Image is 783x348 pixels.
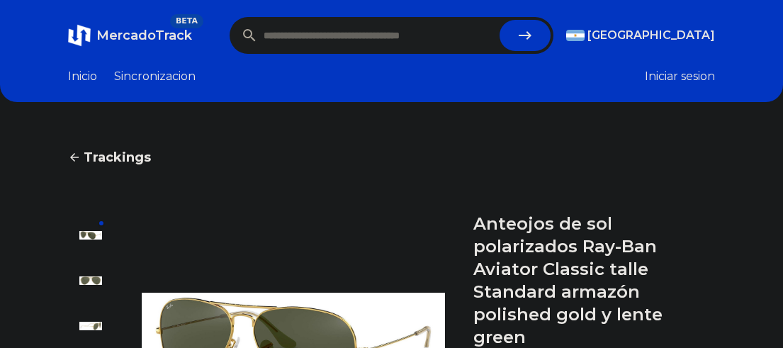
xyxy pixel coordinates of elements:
[566,27,715,44] button: [GEOGRAPHIC_DATA]
[566,30,585,41] img: Argentina
[79,224,102,247] img: Anteojos de sol polarizados Ray-Ban Aviator Classic talle Standard armazón polished gold y lente ...
[68,24,192,47] a: MercadoTrackBETA
[79,269,102,292] img: Anteojos de sol polarizados Ray-Ban Aviator Classic talle Standard armazón polished gold y lente ...
[84,147,151,167] span: Trackings
[645,68,715,85] button: Iniciar sesion
[79,315,102,337] img: Anteojos de sol polarizados Ray-Ban Aviator Classic talle Standard armazón polished gold y lente ...
[68,24,91,47] img: MercadoTrack
[68,147,715,167] a: Trackings
[587,27,715,44] span: [GEOGRAPHIC_DATA]
[114,68,196,85] a: Sincronizacion
[170,14,203,28] span: BETA
[68,68,97,85] a: Inicio
[96,28,192,43] span: MercadoTrack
